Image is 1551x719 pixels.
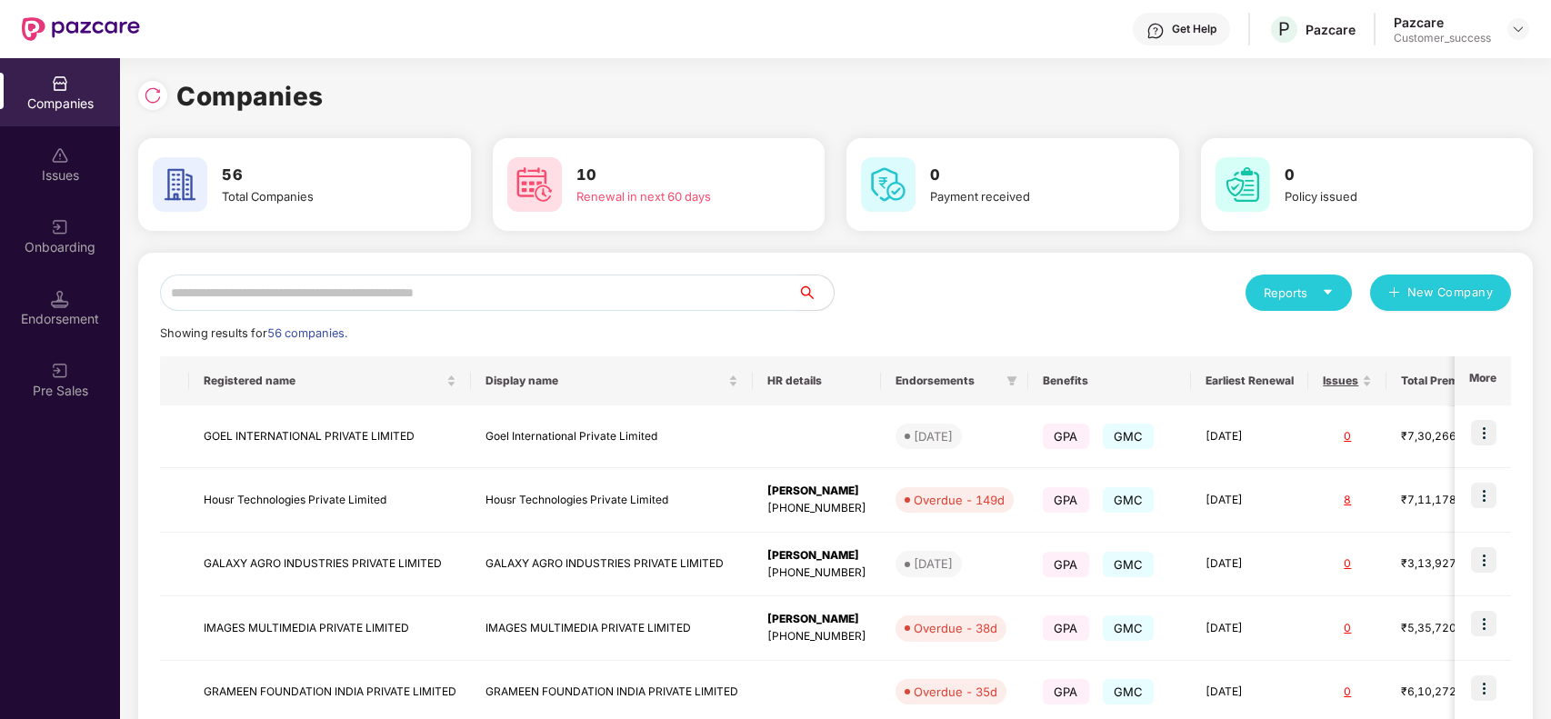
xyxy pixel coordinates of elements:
[1401,620,1492,637] div: ₹5,35,720
[204,374,443,388] span: Registered name
[1191,356,1308,405] th: Earliest Renewal
[896,374,999,388] span: Endorsements
[1308,356,1386,405] th: Issues
[1146,22,1165,40] img: svg+xml;base64,PHN2ZyBpZD0iSGVscC0zMngzMiIgeG1sbnM9Imh0dHA6Ly93d3cudzMub3JnLzIwMDAvc3ZnIiB3aWR0aD...
[1455,356,1511,405] th: More
[767,500,866,517] div: [PHONE_NUMBER]
[1103,615,1155,641] span: GMC
[1216,157,1270,212] img: svg+xml;base64,PHN2ZyB4bWxucz0iaHR0cDovL3d3dy53My5vcmcvMjAwMC9zdmciIHdpZHRoPSI2MCIgaGVpZ2h0PSI2MC...
[485,374,725,388] span: Display name
[1043,552,1089,577] span: GPA
[153,157,207,212] img: svg+xml;base64,PHN2ZyB4bWxucz0iaHR0cDovL3d3dy53My5vcmcvMjAwMC9zdmciIHdpZHRoPSI2MCIgaGVpZ2h0PSI2MC...
[796,275,835,311] button: search
[1006,375,1017,386] span: filter
[1471,483,1496,508] img: icon
[1471,611,1496,636] img: icon
[576,187,774,205] div: Renewal in next 60 days
[51,290,69,308] img: svg+xml;base64,PHN2ZyB3aWR0aD0iMTQuNSIgaGVpZ2h0PSIxNC41IiB2aWV3Qm94PSIwIDAgMTYgMTYiIGZpbGw9Im5vbm...
[1172,22,1216,36] div: Get Help
[1323,428,1372,445] div: 0
[1103,552,1155,577] span: GMC
[767,564,866,582] div: [PHONE_NUMBER]
[767,628,866,645] div: [PHONE_NUMBER]
[1191,533,1308,597] td: [DATE]
[144,86,162,105] img: svg+xml;base64,PHN2ZyBpZD0iUmVsb2FkLTMyeDMyIiB4bWxucz0iaHR0cDovL3d3dy53My5vcmcvMjAwMC9zdmciIHdpZH...
[1388,286,1400,301] span: plus
[1401,374,1478,388] span: Total Premium
[1401,555,1492,573] div: ₹3,13,927.2
[1407,284,1494,302] span: New Company
[160,326,347,340] span: Showing results for
[914,554,953,573] div: [DATE]
[51,146,69,165] img: svg+xml;base64,PHN2ZyBpZD0iSXNzdWVzX2Rpc2FibGVkIiB4bWxucz0iaHR0cDovL3d3dy53My5vcmcvMjAwMC9zdmciIH...
[576,164,774,187] h3: 10
[1323,492,1372,509] div: 8
[189,533,471,597] td: GALAXY AGRO INDUSTRIES PRIVATE LIMITED
[1323,374,1358,388] span: Issues
[914,683,997,701] div: Overdue - 35d
[1103,487,1155,513] span: GMC
[796,285,834,300] span: search
[471,356,753,405] th: Display name
[1043,424,1089,449] span: GPA
[189,596,471,661] td: IMAGES MULTIMEDIA PRIVATE LIMITED
[1043,679,1089,704] span: GPA
[930,164,1127,187] h3: 0
[189,468,471,533] td: Housr Technologies Private Limited
[1285,187,1482,205] div: Policy issued
[1043,615,1089,641] span: GPA
[861,157,916,212] img: svg+xml;base64,PHN2ZyB4bWxucz0iaHR0cDovL3d3dy53My5vcmcvMjAwMC9zdmciIHdpZHRoPSI2MCIgaGVpZ2h0PSI2MC...
[1323,684,1372,701] div: 0
[1285,164,1482,187] h3: 0
[1386,356,1506,405] th: Total Premium
[930,187,1127,205] div: Payment received
[51,362,69,380] img: svg+xml;base64,PHN2ZyB3aWR0aD0iMjAiIGhlaWdodD0iMjAiIHZpZXdCb3g9IjAgMCAyMCAyMCIgZmlsbD0ibm9uZSIgeG...
[767,483,866,500] div: [PERSON_NAME]
[471,468,753,533] td: Housr Technologies Private Limited
[507,157,562,212] img: svg+xml;base64,PHN2ZyB4bWxucz0iaHR0cDovL3d3dy53My5vcmcvMjAwMC9zdmciIHdpZHRoPSI2MCIgaGVpZ2h0PSI2MC...
[1511,22,1526,36] img: svg+xml;base64,PHN2ZyBpZD0iRHJvcGRvd24tMzJ4MzIiIHhtbG5zPSJodHRwOi8vd3d3LnczLm9yZy8yMDAwL3N2ZyIgd2...
[914,619,997,637] div: Overdue - 38d
[1401,492,1492,509] div: ₹7,11,178.92
[753,356,881,405] th: HR details
[1028,356,1191,405] th: Benefits
[1471,675,1496,701] img: icon
[189,356,471,405] th: Registered name
[767,547,866,564] div: [PERSON_NAME]
[1191,405,1308,468] td: [DATE]
[914,427,953,445] div: [DATE]
[1103,679,1155,704] span: GMC
[1471,547,1496,573] img: icon
[1394,14,1491,31] div: Pazcare
[22,17,140,41] img: New Pazcare Logo
[1401,684,1492,701] div: ₹6,10,272.4
[1322,286,1334,298] span: caret-down
[1323,555,1372,573] div: 0
[267,326,347,340] span: 56 companies.
[1323,620,1372,637] div: 0
[1278,18,1290,40] span: P
[222,164,419,187] h3: 56
[51,75,69,93] img: svg+xml;base64,PHN2ZyBpZD0iQ29tcGFuaWVzIiB4bWxucz0iaHR0cDovL3d3dy53My5vcmcvMjAwMC9zdmciIHdpZHRoPS...
[471,405,753,468] td: Goel International Private Limited
[1306,21,1356,38] div: Pazcare
[1370,275,1511,311] button: plusNew Company
[1394,31,1491,45] div: Customer_success
[1191,596,1308,661] td: [DATE]
[176,76,324,116] h1: Companies
[1264,284,1334,302] div: Reports
[471,533,753,597] td: GALAXY AGRO INDUSTRIES PRIVATE LIMITED
[914,491,1005,509] div: Overdue - 149d
[1191,468,1308,533] td: [DATE]
[1003,370,1021,392] span: filter
[189,405,471,468] td: GOEL INTERNATIONAL PRIVATE LIMITED
[1401,428,1492,445] div: ₹7,30,266.6
[51,218,69,236] img: svg+xml;base64,PHN2ZyB3aWR0aD0iMjAiIGhlaWdodD0iMjAiIHZpZXdCb3g9IjAgMCAyMCAyMCIgZmlsbD0ibm9uZSIgeG...
[222,187,419,205] div: Total Companies
[1043,487,1089,513] span: GPA
[1103,424,1155,449] span: GMC
[1471,420,1496,445] img: icon
[471,596,753,661] td: IMAGES MULTIMEDIA PRIVATE LIMITED
[767,611,866,628] div: [PERSON_NAME]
